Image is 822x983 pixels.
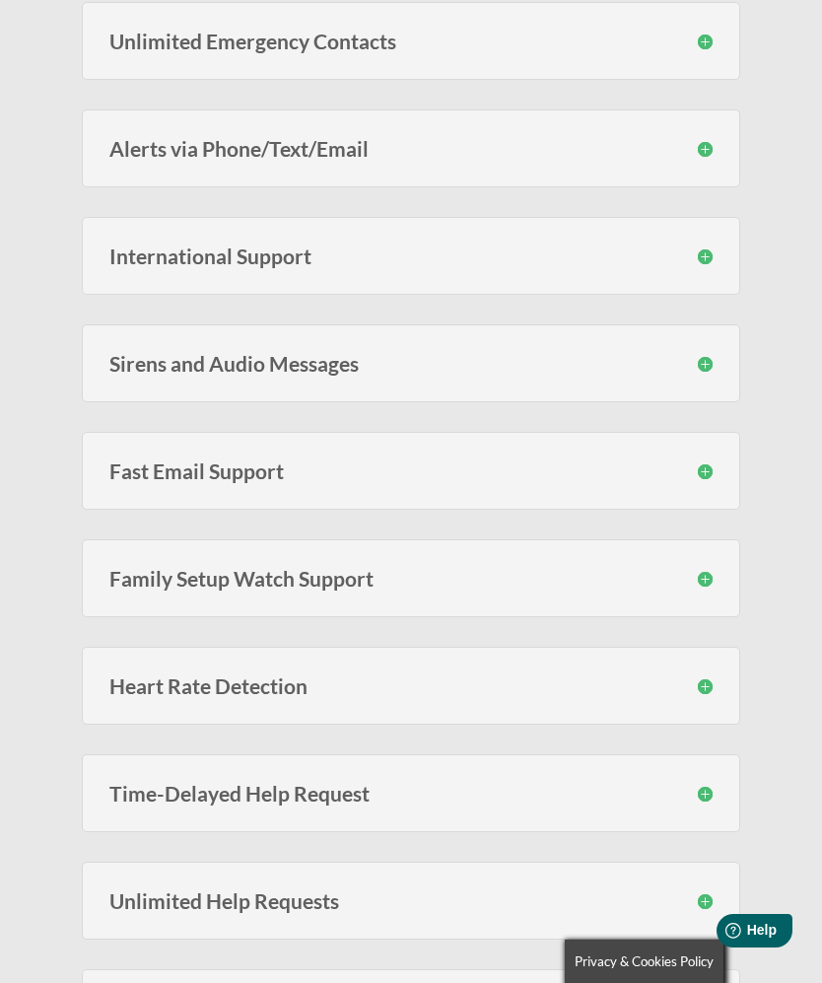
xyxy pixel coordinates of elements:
[647,906,800,961] iframe: Help widget launcher
[575,953,714,969] span: Privacy & Cookies Policy
[109,783,712,804] h3: Time-Delayed Help Request
[109,138,712,159] h3: Alerts via Phone/Text/Email
[109,890,712,911] h3: Unlimited Help Requests
[109,568,712,589] h3: Family Setup Watch Support
[109,675,712,696] h3: Heart Rate Detection
[109,460,712,481] h3: Fast Email Support
[109,246,712,266] h3: International Support
[109,31,712,51] h3: Unlimited Emergency Contacts
[109,353,712,374] h3: Sirens and Audio Messages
